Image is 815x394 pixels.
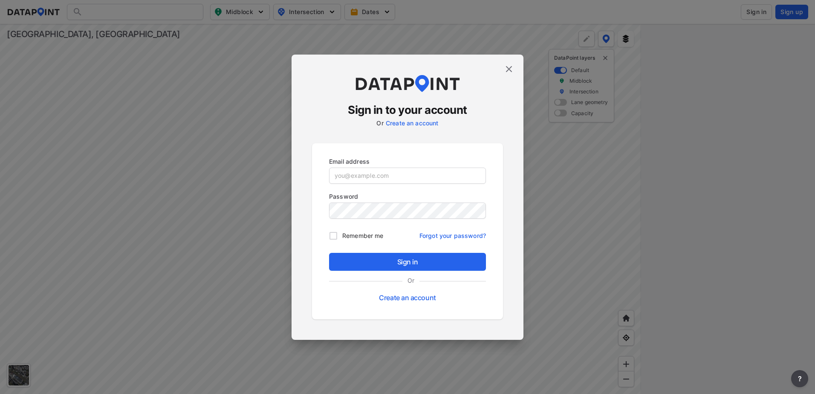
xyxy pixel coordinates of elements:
[329,192,486,201] p: Password
[312,102,503,118] h3: Sign in to your account
[379,293,436,302] a: Create an account
[402,276,419,285] label: Or
[386,119,439,127] a: Create an account
[796,374,803,384] span: ?
[419,227,486,240] a: Forgot your password?
[504,64,514,74] img: close.efbf2170.svg
[791,370,808,387] button: more
[336,257,479,267] span: Sign in
[376,119,383,127] label: Or
[329,157,486,166] p: Email address
[342,231,383,240] span: Remember me
[329,168,486,183] input: you@example.com
[354,75,461,92] img: dataPointLogo.9353c09d.svg
[329,253,486,271] button: Sign in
